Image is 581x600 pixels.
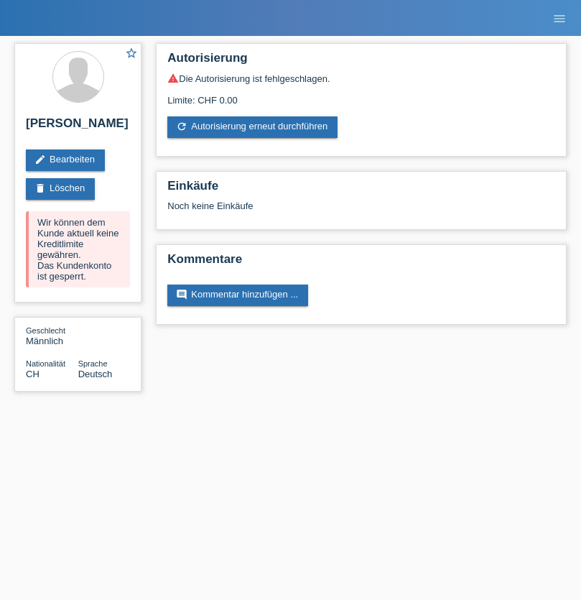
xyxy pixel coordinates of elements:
h2: [PERSON_NAME] [26,116,130,138]
span: Sprache [78,359,108,368]
h2: Autorisierung [167,51,555,73]
div: Wir können dem Kunde aktuell keine Kreditlimite gewähren. Das Kundenkonto ist gesperrt. [26,211,130,287]
a: refreshAutorisierung erneut durchführen [167,116,338,138]
i: edit [34,154,46,165]
i: menu [552,11,567,26]
i: delete [34,183,46,194]
div: Männlich [26,325,78,346]
span: Deutsch [78,369,113,379]
span: Geschlecht [26,326,65,335]
a: menu [545,14,574,22]
a: commentKommentar hinzufügen ... [167,285,308,306]
i: comment [176,289,187,300]
i: refresh [176,121,187,132]
span: Nationalität [26,359,65,368]
div: Noch keine Einkäufe [167,200,555,222]
h2: Einkäufe [167,179,555,200]
span: Schweiz [26,369,39,379]
i: star_border [125,47,138,60]
div: Limite: CHF 0.00 [167,84,555,106]
a: editBearbeiten [26,149,105,171]
a: star_border [125,47,138,62]
h2: Kommentare [167,252,555,274]
div: Die Autorisierung ist fehlgeschlagen. [167,73,555,84]
a: deleteLöschen [26,178,95,200]
i: warning [167,73,179,84]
